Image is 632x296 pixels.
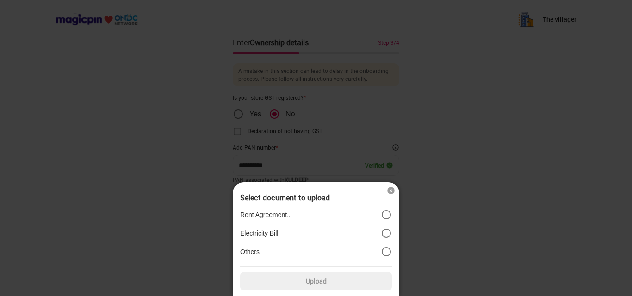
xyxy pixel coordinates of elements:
p: Others [240,248,260,256]
img: cross_icon.7ade555c.svg [386,186,396,195]
div: Select document to upload [240,193,392,202]
p: Rent Agreement.. [240,211,291,219]
div: position [240,205,392,261]
p: Electricity Bill [240,229,278,237]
